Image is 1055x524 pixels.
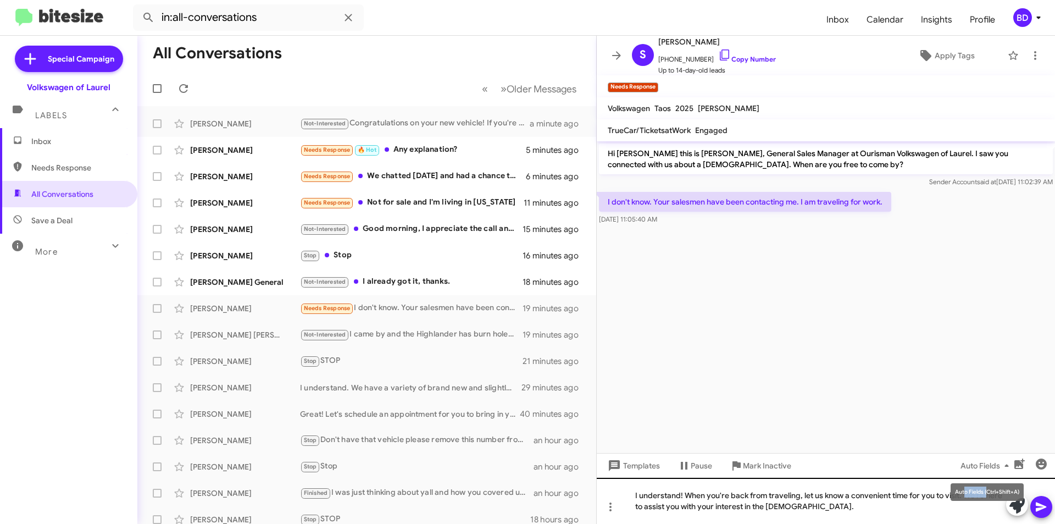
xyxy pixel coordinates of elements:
[952,456,1022,476] button: Auto Fields
[35,111,67,120] span: Labels
[300,170,526,183] div: We chatted [DATE] and had a chance to drive the car [DATE] - this is [PERSON_NAME].
[300,382,521,393] div: I understand. We have a variety of brand new and slightly used vehicles available. Would you like...
[654,103,671,113] span: Taos
[640,46,646,64] span: S
[300,117,530,130] div: Congratulations on your new vehicle! If you're considering selling your previous one, I'd love to...
[304,331,346,338] span: Not-Interested
[304,489,328,497] span: Finished
[658,35,776,48] span: [PERSON_NAME]
[718,55,776,63] a: Copy Number
[523,224,587,235] div: 15 minutes ago
[15,46,123,72] a: Special Campaign
[1013,8,1032,27] div: BD
[526,171,587,182] div: 6 minutes ago
[475,78,495,100] button: Previous
[300,144,526,156] div: Any explanation?
[31,162,125,173] span: Needs Response
[534,488,587,499] div: an hour ago
[300,196,524,209] div: Not for sale and I'm living in [US_STATE]
[658,65,776,76] span: Up to 14-day-old leads
[501,82,507,96] span: »
[304,120,346,127] span: Not-Interested
[743,456,791,476] span: Mark Inactive
[960,456,1013,476] span: Auto Fields
[534,461,587,472] div: an hour ago
[698,103,759,113] span: [PERSON_NAME]
[300,328,523,341] div: I came by and the Highlander has burn holes in it and I'm no longer interested
[300,434,534,446] div: Don't have that vehicle please remove this number from prospecting list
[929,178,1053,186] span: Sender Account [DATE] 11:02:39 AM
[300,249,523,262] div: Stop
[300,487,534,499] div: I was just thinking about yall and how you covered up all the rust with black wax and did a quick...
[300,302,523,315] div: I don't know. Your salesmen have been contacting me. I am traveling for work.
[190,488,300,499] div: [PERSON_NAME]
[523,277,587,288] div: 18 minutes ago
[190,250,300,261] div: [PERSON_NAME]
[521,409,587,420] div: 40 minutes ago
[818,4,858,36] a: Inbox
[608,82,658,92] small: Needs Response
[961,4,1004,36] a: Profile
[304,463,317,470] span: Stop
[597,456,669,476] button: Templates
[304,278,346,285] span: Not-Interested
[31,189,93,200] span: All Conversations
[476,78,583,100] nav: Page navigation example
[695,125,728,135] span: Engaged
[606,456,660,476] span: Templates
[890,46,1002,65] button: Apply Tags
[190,171,300,182] div: [PERSON_NAME]
[912,4,961,36] a: Insights
[35,247,58,257] span: More
[599,215,657,223] span: [DATE] 11:05:40 AM
[507,83,576,95] span: Older Messages
[858,4,912,36] a: Calendar
[669,456,721,476] button: Pause
[190,461,300,472] div: [PERSON_NAME]
[482,82,488,96] span: «
[133,4,364,31] input: Search
[608,103,650,113] span: Volkswagen
[304,199,351,206] span: Needs Response
[675,103,693,113] span: 2025
[304,516,317,523] span: Stop
[523,356,587,367] div: 21 minutes ago
[658,48,776,65] span: [PHONE_NUMBER]
[190,382,300,393] div: [PERSON_NAME]
[190,329,300,340] div: [PERSON_NAME] [PERSON_NAME]
[304,225,346,233] span: Not-Interested
[190,277,300,288] div: [PERSON_NAME] General
[523,303,587,314] div: 19 minutes ago
[153,45,282,62] h1: All Conversations
[190,145,300,156] div: [PERSON_NAME]
[599,144,1053,174] p: Hi [PERSON_NAME] this is [PERSON_NAME], General Sales Manager at Ourisman Volkswagen of Laurel. I...
[1004,8,1043,27] button: BD
[526,145,587,156] div: 5 minutes ago
[300,460,534,473] div: Stop
[524,197,587,208] div: 11 minutes ago
[521,382,587,393] div: 29 minutes ago
[534,435,587,446] div: an hour ago
[304,357,317,365] span: Stop
[31,215,73,226] span: Save a Deal
[31,136,125,147] span: Inbox
[935,46,975,65] span: Apply Tags
[27,82,110,93] div: Volkswagen of Laurel
[597,478,1055,524] div: I understand! When you're back from traveling, let us know a convenient time for you to visit. We...
[190,224,300,235] div: [PERSON_NAME]
[721,456,800,476] button: Mark Inactive
[523,250,587,261] div: 16 minutes ago
[304,173,351,180] span: Needs Response
[190,197,300,208] div: [PERSON_NAME]
[304,146,351,153] span: Needs Response
[304,252,317,259] span: Stop
[608,125,691,135] span: TrueCar/TicketsatWork
[48,53,114,64] span: Special Campaign
[300,275,523,288] div: I already got it, thanks.
[523,329,587,340] div: 19 minutes ago
[304,305,351,312] span: Needs Response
